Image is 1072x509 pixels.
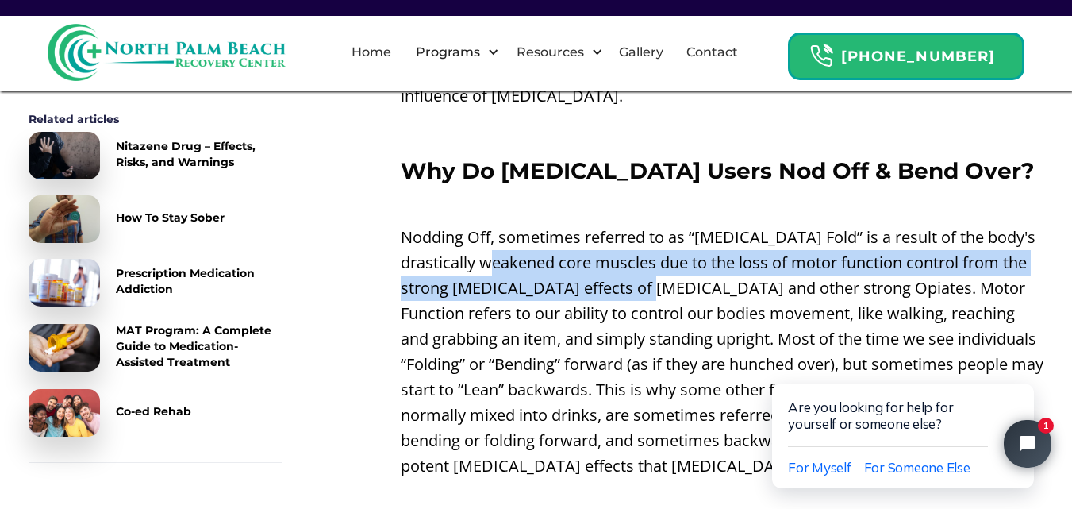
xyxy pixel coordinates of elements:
[116,322,282,370] div: MAT Program: A Complete Guide to Medication-Assisted Treatment
[116,403,191,419] div: Co-ed Rehab
[412,43,484,62] div: Programs
[29,322,282,373] a: MAT Program: A Complete Guide to Medication-Assisted Treatment
[609,27,673,78] a: Gallery
[401,191,1044,217] p: ‍
[513,43,588,62] div: Resources
[29,389,282,437] a: Co-ed Rehab
[677,27,747,78] a: Contact
[401,117,1044,142] p: ‍
[342,27,401,78] a: Home
[29,132,282,179] a: Nitazene Drug – Effects, Risks, and Warnings
[841,48,995,65] strong: [PHONE_NUMBER]
[116,138,282,170] div: Nitazene Drug – Effects, Risks, and Warnings
[116,265,282,297] div: Prescription Medication Addiction
[739,333,1072,509] iframe: Tidio Chat
[29,259,282,307] a: Prescription Medication Addiction
[401,157,1034,184] strong: Why Do [MEDICAL_DATA] Users Nod Off & Bend Over?
[503,27,607,78] div: Resources
[29,111,282,127] div: Related articles
[402,27,503,78] div: Programs
[401,225,1044,479] p: Nodding Off, sometimes referred to as “[MEDICAL_DATA] Fold” is a result of the body's drastically...
[809,44,833,68] img: Header Calendar Icons
[788,25,1024,80] a: Header Calendar Icons[PHONE_NUMBER]
[116,210,225,226] div: How To Stay Sober
[29,195,282,243] a: How To Stay Sober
